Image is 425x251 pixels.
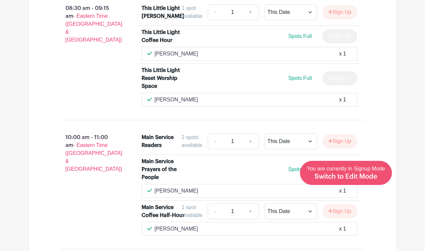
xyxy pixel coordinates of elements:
span: You are currently in Signup Mode [307,166,385,180]
div: This Little Light Reset Worship Space [142,66,188,90]
span: - Eastern Time ([GEOGRAPHIC_DATA] & [GEOGRAPHIC_DATA]) [65,142,122,172]
a: - [208,133,223,149]
div: x 1 [339,96,346,104]
div: x 1 [339,225,346,233]
p: [PERSON_NAME] [154,50,198,58]
div: x 1 [339,187,346,195]
div: Main Service Coffee Half-Hour [142,203,188,219]
div: This Little Light [PERSON_NAME] [142,4,188,20]
div: This Little Light Coffee Hour [142,28,188,44]
div: Main Service Prayers of the People [142,158,188,181]
div: 2 spots available [182,133,202,149]
span: - Eastern Time ([GEOGRAPHIC_DATA] & [GEOGRAPHIC_DATA]) [65,13,122,43]
a: You are currently in Signup Mode Switch to Edit Mode [300,161,392,185]
p: [PERSON_NAME] [154,187,198,195]
div: Main Service Readers [142,133,188,149]
a: + [242,133,259,149]
button: Sign Up [322,134,357,148]
span: Spots Full [288,75,312,81]
p: 10:00 am - 11:00 am [50,131,131,176]
p: [PERSON_NAME] [154,225,198,233]
p: 08:30 am - 09:15 am [50,2,131,47]
a: + [242,203,259,219]
a: + [242,4,259,20]
span: Spots Full [288,33,312,39]
p: [PERSON_NAME] [154,96,198,104]
a: - [208,4,223,20]
div: 1 spot available [182,203,202,219]
span: Switch to Edit Mode [315,173,377,180]
div: 1 spot available [182,4,202,20]
div: x 1 [339,50,346,58]
span: Spots Full [288,166,312,172]
button: Sign Up [322,204,357,218]
button: Sign Up [322,5,357,19]
a: - [208,203,223,219]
